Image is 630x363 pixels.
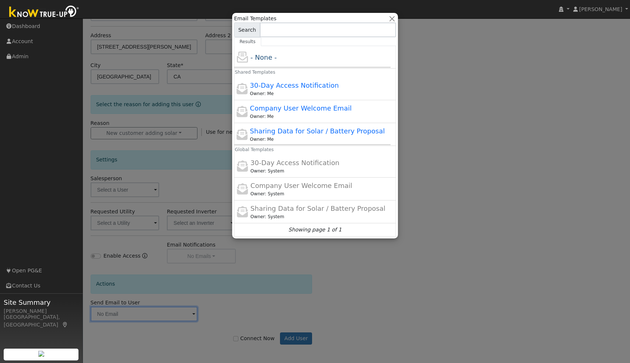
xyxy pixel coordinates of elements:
[251,53,277,61] span: - None -
[250,104,351,112] span: Company User Welcome Email
[251,205,385,212] span: Sharing Data for Solar / Battery Proposal
[234,22,260,37] span: Search
[251,159,339,167] span: 30-Day Access Notification
[4,313,79,329] div: [GEOGRAPHIC_DATA], [GEOGRAPHIC_DATA]
[251,168,395,174] div: Leroy Coffman
[38,351,44,357] img: retrieve
[230,144,240,155] h6: Global Templates
[250,113,387,120] div: Greg Scott
[4,297,79,307] span: Site Summary
[4,307,79,315] div: [PERSON_NAME]
[250,81,339,89] span: 30-Day Access Notification
[250,136,387,143] div: Greg Scott
[579,6,622,12] span: [PERSON_NAME]
[250,127,385,135] span: Sharing Data for Solar / Battery Proposal
[230,67,240,78] h6: Shared Templates
[250,90,387,97] div: Greg Scott
[251,213,395,220] div: Leroy Coffman
[234,15,276,22] span: Email Templates
[6,4,83,21] img: Know True-Up
[251,191,395,197] div: Leroy Coffman
[251,182,352,189] span: Company User Welcome Email
[62,322,69,328] a: Map
[288,226,342,234] i: Showing page 1 of 1
[234,37,261,46] a: Results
